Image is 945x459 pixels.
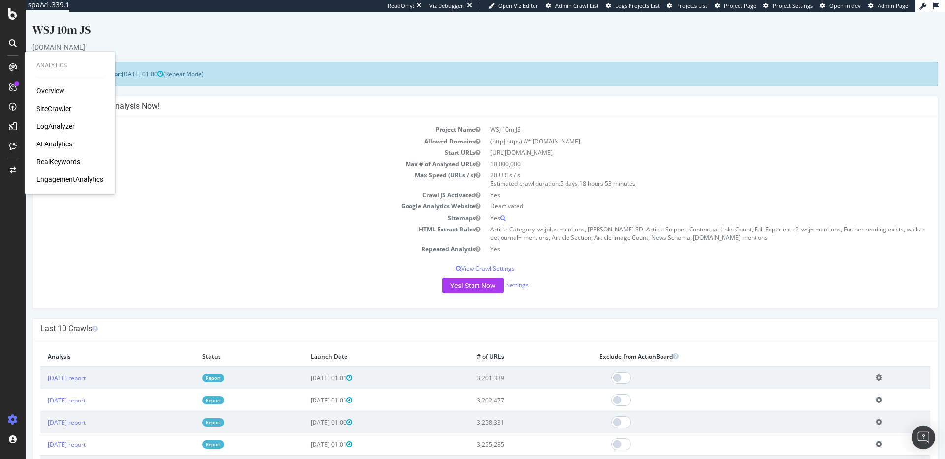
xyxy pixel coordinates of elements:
h4: Last 10 Crawls [15,312,905,322]
a: Report [177,429,199,437]
a: RealKeywords [36,157,80,167]
a: [DATE] report [22,429,60,437]
th: # of URLs [444,335,567,355]
td: Yes [460,177,905,189]
span: [DATE] 01:00 [285,406,327,415]
div: (Repeat Mode) [7,50,913,74]
th: Launch Date [278,335,444,355]
div: [DOMAIN_NAME] [7,30,913,40]
span: [DATE] 01:01 [285,362,327,371]
td: Project Name [15,112,460,123]
a: AI Analytics [36,139,72,149]
a: [DATE] report [22,384,60,393]
h4: Configure your New Analysis Now! [15,89,905,99]
span: [DATE] 01:01 [285,429,327,437]
td: Yes [460,201,905,212]
td: Deactivated [460,189,905,200]
a: Projects List [667,2,707,10]
div: ReadOnly: [388,2,414,10]
td: Crawl JS Activated [15,177,460,189]
th: Analysis [15,335,169,355]
td: HTML Extract Rules [15,212,460,231]
a: [DATE] report [22,406,60,415]
a: SiteCrawler [36,104,71,114]
td: 3,201,339 [444,355,567,377]
td: WSJ 10m JS [460,112,905,123]
span: Admin Page [878,2,908,9]
span: Logs Projects List [615,2,660,9]
a: Report [177,406,199,415]
td: Max Speed (URLs / s) [15,158,460,177]
span: Projects List [676,2,707,9]
span: Open in dev [829,2,861,9]
td: Yes [460,231,905,243]
button: Yes! Start Now [417,266,478,282]
span: Project Page [724,2,756,9]
td: [URL][DOMAIN_NAME] [460,135,905,146]
span: [DATE] 01:00 [96,58,138,66]
td: Sitemaps [15,201,460,212]
a: Project Page [715,2,756,10]
div: WSJ 10m JS [7,10,913,30]
span: Admin Crawl List [555,2,598,9]
a: Admin Page [868,2,908,10]
div: Open Intercom Messenger [912,426,935,449]
th: Status [169,335,278,355]
td: 3,255,285 [444,422,567,444]
div: Analytics [36,61,103,70]
a: Overview [36,86,64,96]
a: Logs Projects List [606,2,660,10]
a: [DATE] report [22,362,60,371]
td: Max # of Analysed URLs [15,146,460,158]
span: 5 days 18 hours 53 minutes [535,168,610,176]
a: Report [177,384,199,393]
a: Report [177,362,199,371]
td: 3,258,331 [444,400,567,422]
td: Start URLs [15,135,460,146]
a: Open in dev [820,2,861,10]
th: Exclude from ActionBoard [567,335,843,355]
td: Repeated Analysis [15,231,460,243]
strong: Next Launch Scheduled for: [15,58,96,66]
td: 3,202,477 [444,377,567,400]
span: Open Viz Editor [498,2,538,9]
td: 10,000,000 [460,146,905,158]
span: [DATE] 01:01 [285,384,327,393]
a: EngagementAnalytics [36,174,103,184]
td: 20 URLs / s Estimated crawl duration: [460,158,905,177]
span: Project Settings [773,2,813,9]
a: Admin Crawl List [546,2,598,10]
td: Article Category, wsjplus mentions, [PERSON_NAME] SD, Article Snippet, Contextual Links Count, Fu... [460,212,905,231]
td: (http|https)://*.[DOMAIN_NAME] [460,124,905,135]
td: Allowed Domains [15,124,460,135]
td: Google Analytics Website [15,189,460,200]
div: Viz Debugger: [429,2,465,10]
a: Project Settings [763,2,813,10]
p: View Crawl Settings [15,253,905,261]
a: LogAnalyzer [36,121,75,131]
a: Open Viz Editor [488,2,538,10]
a: Settings [481,269,503,277]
